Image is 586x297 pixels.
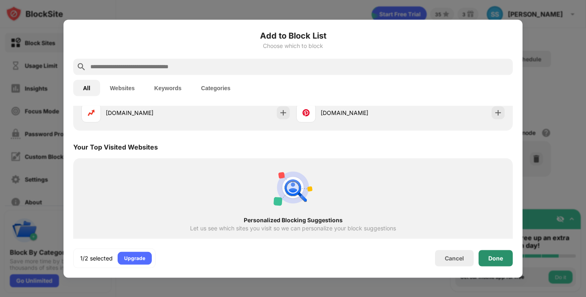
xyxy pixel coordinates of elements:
[73,29,513,41] h6: Add to Block List
[273,168,313,207] img: personal-suggestions.svg
[88,217,498,223] div: Personalized Blocking Suggestions
[73,42,513,49] div: Choose which to block
[144,80,191,96] button: Keywords
[100,80,144,96] button: Websites
[190,225,396,231] div: Let us see which sites you visit so we can personalize your block suggestions
[86,108,96,117] img: favicons
[80,254,113,262] div: 1/2 selected
[124,254,145,262] div: Upgrade
[191,80,240,96] button: Categories
[73,80,100,96] button: All
[321,108,400,117] div: [DOMAIN_NAME]
[77,62,86,72] img: search.svg
[301,108,311,117] img: favicons
[445,255,464,262] div: Cancel
[73,143,158,151] div: Your Top Visited Websites
[106,108,186,117] div: [DOMAIN_NAME]
[488,255,503,261] div: Done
